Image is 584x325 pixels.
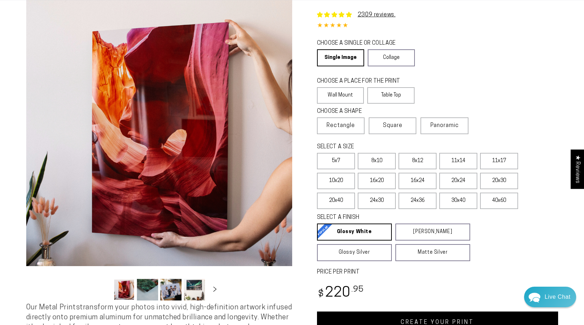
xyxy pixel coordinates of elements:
button: Load image 1 in gallery view [113,279,135,301]
label: 24x36 [399,193,436,209]
span: $ [318,290,324,299]
button: Load image 3 in gallery view [160,279,182,301]
span: Panoramic [430,123,459,128]
div: Contact Us Directly [545,287,571,307]
span: Square [383,121,402,130]
label: 30x40 [439,193,477,209]
label: 10x20 [317,173,355,189]
sup: .95 [351,286,364,294]
div: 4.85 out of 5.0 stars [317,21,558,31]
label: 16x20 [358,173,396,189]
legend: CHOOSE A PLACE FOR THE PRINT [317,77,408,86]
a: 2309 reviews. [358,12,396,18]
button: Slide left [96,282,111,297]
legend: CHOOSE A SINGLE OR COLLAGE [317,39,408,48]
label: 11x14 [439,153,477,169]
span: Rectangle [327,121,355,130]
div: Click to open Judge.me floating reviews tab [571,149,584,189]
a: Single Image [317,49,364,66]
button: Slide right [207,282,223,297]
a: Matte Silver [395,244,470,261]
legend: CHOOSE A SHAPE [317,108,409,116]
label: PRICE PER PRINT [317,268,558,276]
legend: SELECT A FINISH [317,214,453,222]
a: Glossy White [317,224,392,241]
div: Chat widget toggle [524,287,576,307]
a: Glossy Silver [317,244,392,261]
button: Load image 4 in gallery view [184,279,205,301]
label: Wall Mount [317,87,364,104]
label: 20x30 [480,173,518,189]
legend: SELECT A SIZE [317,143,459,151]
label: 5x7 [317,153,355,169]
a: [PERSON_NAME] [395,224,470,241]
label: 20x24 [439,173,477,189]
label: 40x60 [480,193,518,209]
label: 20x40 [317,193,355,209]
label: 24x30 [358,193,396,209]
label: Table Top [367,87,415,104]
label: 16x24 [399,173,436,189]
bdi: 220 [317,286,364,300]
a: Collage [368,49,415,66]
button: Load image 2 in gallery view [137,279,158,301]
label: 8x10 [358,153,396,169]
label: 11x17 [480,153,518,169]
label: 8x12 [399,153,436,169]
